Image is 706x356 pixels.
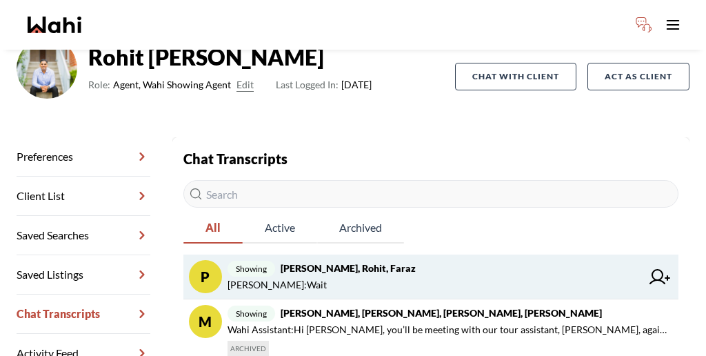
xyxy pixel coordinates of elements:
[587,63,689,90] button: Act as Client
[28,17,81,33] a: Wahi homepage
[276,77,372,93] span: [DATE]
[17,295,150,334] a: Chat Transcripts
[228,277,327,293] span: [PERSON_NAME] : Wait
[243,213,317,242] span: Active
[228,322,667,338] span: Wahi Assistant : Hi [PERSON_NAME], you’ll be meeting with our tour assistant, [PERSON_NAME], agai...
[183,255,678,299] a: Pshowing[PERSON_NAME], Rohit, Faraz[PERSON_NAME]:Wait
[183,150,288,167] strong: Chat Transcripts
[317,213,404,244] button: Archived
[88,43,372,71] strong: Rohit [PERSON_NAME]
[17,216,150,255] a: Saved Searches
[281,262,416,274] strong: [PERSON_NAME], Rohit, Faraz
[455,63,576,90] button: Chat with client
[189,305,222,338] div: M
[17,38,77,99] img: 7de20916e0a61c51.jpeg
[17,137,150,177] a: Preferences
[659,11,687,39] button: Toggle open navigation menu
[183,213,243,244] button: All
[189,260,222,293] div: P
[281,307,602,319] strong: [PERSON_NAME], [PERSON_NAME], [PERSON_NAME], [PERSON_NAME]
[317,213,404,242] span: Archived
[228,306,275,322] span: showing
[113,77,231,93] span: Agent, Wahi Showing Agent
[236,77,254,93] button: Edit
[183,213,243,242] span: All
[17,177,150,216] a: Client List
[88,77,110,93] span: Role:
[243,213,317,244] button: Active
[276,79,339,90] span: Last Logged In:
[183,180,678,208] input: Search
[17,255,150,295] a: Saved Listings
[228,261,275,277] span: showing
